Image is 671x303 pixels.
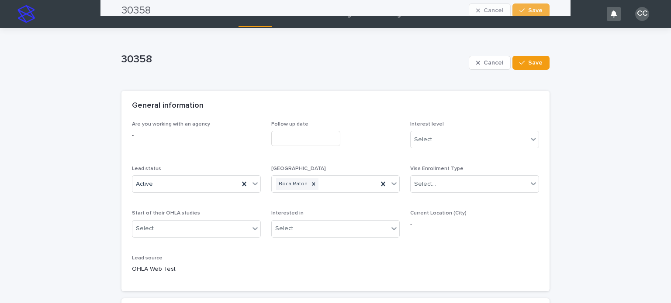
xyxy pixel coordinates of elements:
span: Follow up date [271,122,308,127]
div: Boca Raton [276,178,309,190]
p: 30358 [121,53,465,66]
span: Start of their OHLA studies [132,211,200,216]
p: OHLA Web Test [132,265,261,274]
span: Lead status [132,166,161,171]
span: Visa Enrollment Type [410,166,463,171]
span: Are you working with an agency [132,122,210,127]
img: stacker-logo-s-only.png [17,5,35,23]
span: Interest level [410,122,444,127]
span: Lead source [132,255,163,261]
span: Save [528,60,543,66]
span: Interested in [271,211,304,216]
button: Cancel [469,56,511,70]
div: Select... [414,135,436,144]
div: Select... [275,224,297,233]
div: CC [635,7,649,21]
span: Cancel [484,60,503,66]
span: [GEOGRAPHIC_DATA] [271,166,326,171]
p: - [132,131,261,140]
h2: General information [132,101,204,111]
div: Select... [136,224,158,233]
span: Active [136,180,153,189]
p: - [410,220,539,229]
div: Select... [414,180,436,189]
button: Save [512,56,550,70]
span: Current Location (City) [410,211,467,216]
